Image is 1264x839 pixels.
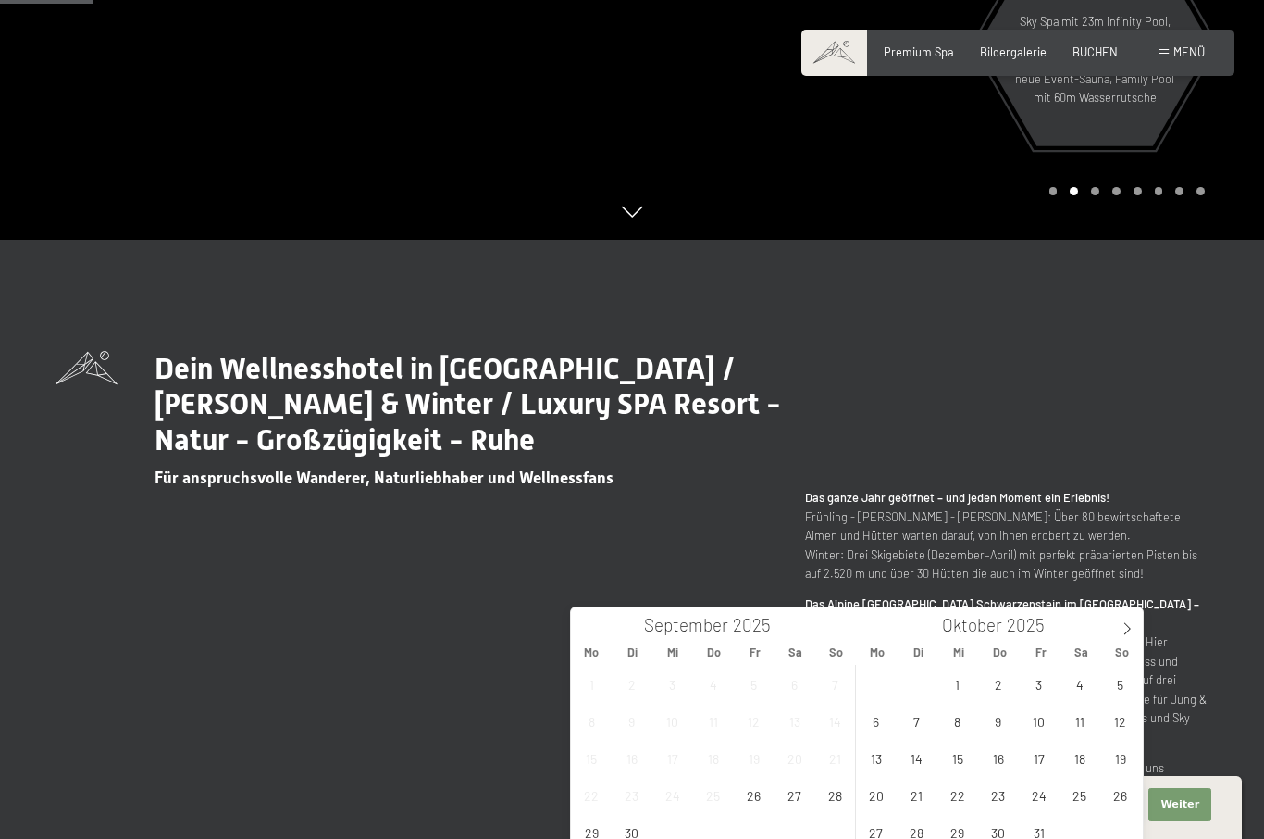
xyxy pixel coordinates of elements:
span: Mo [571,646,612,658]
p: Frühling - [PERSON_NAME] - [PERSON_NAME]: Über 80 bewirtschaftete Almen und Hütten warten darauf,... [805,488,1208,582]
strong: Das ganze Jahr geöffnet – und jeden Moment ein Erlebnis! [805,490,1109,505]
span: Fr [735,646,775,658]
span: September 4, 2025 [695,666,731,702]
span: September 15, 2025 [574,740,610,776]
span: September 13, 2025 [776,703,812,739]
span: Oktober 15, 2025 [939,740,975,776]
span: September 7, 2025 [817,666,853,702]
span: September 25, 2025 [695,777,731,813]
span: September 5, 2025 [736,666,772,702]
span: September 28, 2025 [817,777,853,813]
span: Oktober 16, 2025 [980,740,1016,776]
span: September 17, 2025 [654,740,690,776]
div: Carousel Page 6 [1155,187,1163,195]
span: September 6, 2025 [776,666,812,702]
span: September 23, 2025 [613,777,650,813]
span: September 12, 2025 [736,703,772,739]
span: Di [612,646,652,658]
span: Do [693,646,734,658]
span: September 22, 2025 [574,777,610,813]
span: Für anspruchsvolle Wanderer, Naturliebhaber und Wellnessfans [155,469,613,487]
input: Year [728,614,789,635]
button: Weiter [1148,788,1211,821]
span: Oktober 11, 2025 [1061,703,1097,739]
span: Oktober 9, 2025 [980,703,1016,739]
span: September [644,617,728,634]
span: Mo [857,646,898,658]
span: Do [979,646,1020,658]
div: Carousel Page 2 (Current Slide) [1070,187,1078,195]
span: September 26, 2025 [736,777,772,813]
span: Dein Wellnesshotel in [GEOGRAPHIC_DATA] / [PERSON_NAME] & Winter / Luxury SPA Resort - Natur - Gr... [155,351,781,457]
span: Oktober 19, 2025 [1102,740,1138,776]
span: Oktober 5, 2025 [1102,666,1138,702]
span: Oktober 8, 2025 [939,703,975,739]
span: Sa [775,646,816,658]
span: September 8, 2025 [574,703,610,739]
span: September 14, 2025 [817,703,853,739]
span: September 1, 2025 [574,666,610,702]
span: So [1102,646,1143,658]
span: Mi [652,646,693,658]
span: September 27, 2025 [776,777,812,813]
span: Oktober 23, 2025 [980,777,1016,813]
p: Sky Spa mit 23m Infinity Pool, großem Whirlpool und Sky-Sauna, Sauna Outdoor Lounge, neue Event-S... [1014,12,1175,106]
span: Oktober 14, 2025 [898,740,935,776]
span: Oktober 12, 2025 [1102,703,1138,739]
div: Carousel Page 4 [1112,187,1121,195]
span: September 20, 2025 [776,740,812,776]
span: September 3, 2025 [654,666,690,702]
div: Carousel Pagination [1043,187,1205,195]
span: September 10, 2025 [654,703,690,739]
span: So [816,646,857,658]
span: September 24, 2025 [654,777,690,813]
span: September 16, 2025 [613,740,650,776]
a: Bildergalerie [980,44,1047,59]
span: Oktober 25, 2025 [1061,777,1097,813]
span: Oktober [942,617,1002,634]
span: Oktober 17, 2025 [1021,740,1057,776]
span: Oktober 20, 2025 [858,777,894,813]
span: Oktober 6, 2025 [858,703,894,739]
span: Fr [1021,646,1061,658]
input: Year [1002,614,1063,635]
span: Sa [1061,646,1102,658]
span: Oktober 10, 2025 [1021,703,1057,739]
span: Oktober 13, 2025 [858,740,894,776]
span: September 19, 2025 [736,740,772,776]
span: September 21, 2025 [817,740,853,776]
span: Oktober 3, 2025 [1021,666,1057,702]
div: Carousel Page 7 [1175,187,1183,195]
div: Carousel Page 1 [1049,187,1058,195]
span: Oktober 26, 2025 [1102,777,1138,813]
span: September 2, 2025 [613,666,650,702]
span: Di [898,646,938,658]
div: Carousel Page 5 [1134,187,1142,195]
span: Oktober 21, 2025 [898,777,935,813]
span: Oktober 2, 2025 [980,666,1016,702]
span: Mi [938,646,979,658]
span: Oktober 18, 2025 [1061,740,1097,776]
span: Weiter [1160,797,1199,812]
span: Oktober 1, 2025 [939,666,975,702]
a: Premium Spa [884,44,954,59]
div: Carousel Page 8 [1196,187,1205,195]
span: Oktober 4, 2025 [1061,666,1097,702]
strong: Das Alpine [GEOGRAPHIC_DATA] Schwarzenstein im [GEOGRAPHIC_DATA] – [GEOGRAPHIC_DATA]: [805,596,1199,630]
span: September 11, 2025 [695,703,731,739]
span: Menü [1173,44,1205,59]
span: September 9, 2025 [613,703,650,739]
span: Oktober 7, 2025 [898,703,935,739]
p: Ein Wellnesshotel der Extraklasse, das keine Wünsche offen lässt. Hier erleben Sie unvergessliche... [805,595,1208,746]
span: Oktober 24, 2025 [1021,777,1057,813]
span: Oktober 22, 2025 [939,777,975,813]
a: BUCHEN [1072,44,1118,59]
div: Carousel Page 3 [1091,187,1099,195]
span: September 18, 2025 [695,740,731,776]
